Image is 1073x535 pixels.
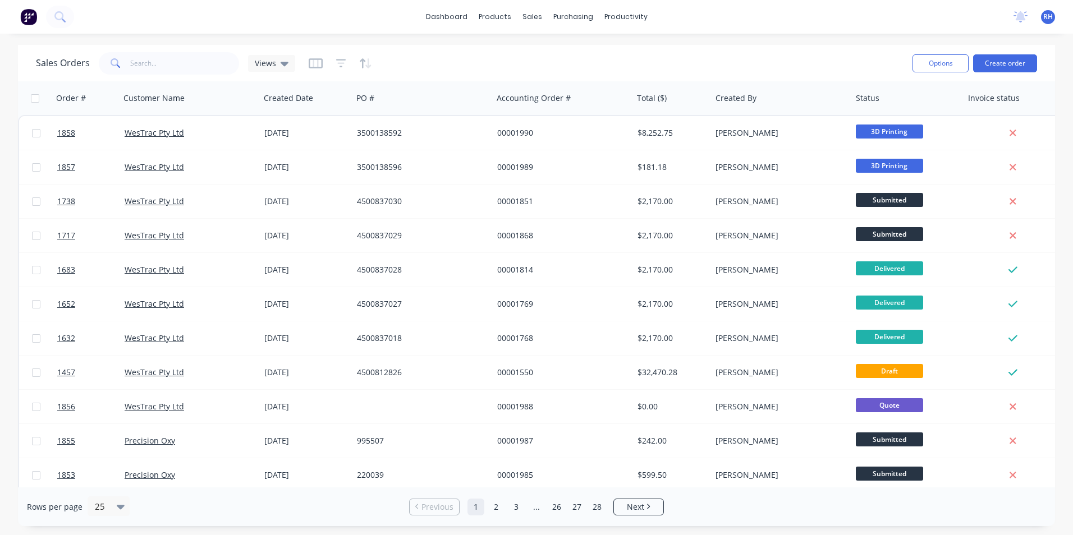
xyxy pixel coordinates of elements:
[125,435,175,446] a: Precision Oxy
[57,298,75,310] span: 1652
[357,127,482,139] div: 3500138592
[57,367,75,378] span: 1457
[716,298,840,310] div: [PERSON_NAME]
[255,57,276,69] span: Views
[856,124,923,139] span: 3D Printing
[264,469,348,481] div: [DATE]
[716,435,840,446] div: [PERSON_NAME]
[125,127,184,138] a: WesTrac Pty Ltd
[57,150,125,184] a: 1857
[57,321,125,355] a: 1632
[497,367,622,378] div: 00001550
[356,93,374,104] div: PO #
[357,333,482,344] div: 4500837018
[856,227,923,241] span: Submitted
[57,116,125,150] a: 1858
[57,253,125,287] a: 1683
[716,367,840,378] div: [PERSON_NAME]
[856,261,923,275] span: Delivered
[57,401,75,412] span: 1856
[589,499,606,515] a: Page 28
[57,333,75,344] span: 1632
[716,264,840,275] div: [PERSON_NAME]
[27,501,82,513] span: Rows per page
[638,401,704,412] div: $0.00
[57,196,75,207] span: 1738
[637,93,667,104] div: Total ($)
[912,54,969,72] button: Options
[264,162,348,173] div: [DATE]
[497,230,622,241] div: 00001868
[264,435,348,446] div: [DATE]
[57,219,125,252] a: 1717
[125,230,184,241] a: WesTrac Pty Ltd
[638,127,704,139] div: $8,252.75
[357,230,482,241] div: 4500837029
[57,287,125,321] a: 1652
[420,8,473,25] a: dashboard
[56,93,86,104] div: Order #
[716,469,840,481] div: [PERSON_NAME]
[57,469,75,481] span: 1853
[264,401,348,412] div: [DATE]
[638,367,704,378] div: $32,470.28
[497,469,622,481] div: 00001985
[856,432,923,446] span: Submitted
[497,196,622,207] div: 00001851
[264,196,348,207] div: [DATE]
[856,467,923,481] span: Submitted
[357,367,482,378] div: 4500812826
[716,230,840,241] div: [PERSON_NAME]
[497,333,622,344] div: 00001768
[357,435,482,446] div: 995507
[264,264,348,275] div: [DATE]
[57,435,75,446] span: 1855
[638,298,704,310] div: $2,170.00
[57,230,75,241] span: 1717
[57,390,125,423] a: 1856
[264,333,348,344] div: [DATE]
[264,367,348,378] div: [DATE]
[716,162,840,173] div: [PERSON_NAME]
[638,435,704,446] div: $242.00
[405,499,668,515] ul: Pagination
[638,162,704,173] div: $181.18
[716,401,840,412] div: [PERSON_NAME]
[357,162,482,173] div: 3500138596
[497,127,622,139] div: 00001990
[856,93,879,104] div: Status
[856,364,923,378] span: Draft
[856,296,923,310] span: Delivered
[467,499,484,515] a: Page 1 is your current page
[497,298,622,310] div: 00001769
[973,54,1037,72] button: Create order
[57,162,75,173] span: 1857
[497,264,622,275] div: 00001814
[638,469,704,481] div: $599.50
[497,162,622,173] div: 00001989
[20,8,37,25] img: Factory
[125,264,184,275] a: WesTrac Pty Ltd
[638,333,704,344] div: $2,170.00
[36,58,90,68] h1: Sales Orders
[57,264,75,275] span: 1683
[264,298,348,310] div: [DATE]
[357,264,482,275] div: 4500837028
[599,8,653,25] div: productivity
[497,435,622,446] div: 00001987
[856,330,923,344] span: Delivered
[716,333,840,344] div: [PERSON_NAME]
[548,8,599,25] div: purchasing
[57,458,125,492] a: 1853
[548,499,565,515] a: Page 26
[125,298,184,309] a: WesTrac Pty Ltd
[123,93,185,104] div: Customer Name
[125,367,184,377] a: WesTrac Pty Ltd
[517,8,548,25] div: sales
[264,230,348,241] div: [DATE]
[125,333,184,343] a: WesTrac Pty Ltd
[508,499,525,515] a: Page 3
[638,264,704,275] div: $2,170.00
[264,93,313,104] div: Created Date
[497,93,571,104] div: Accounting Order #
